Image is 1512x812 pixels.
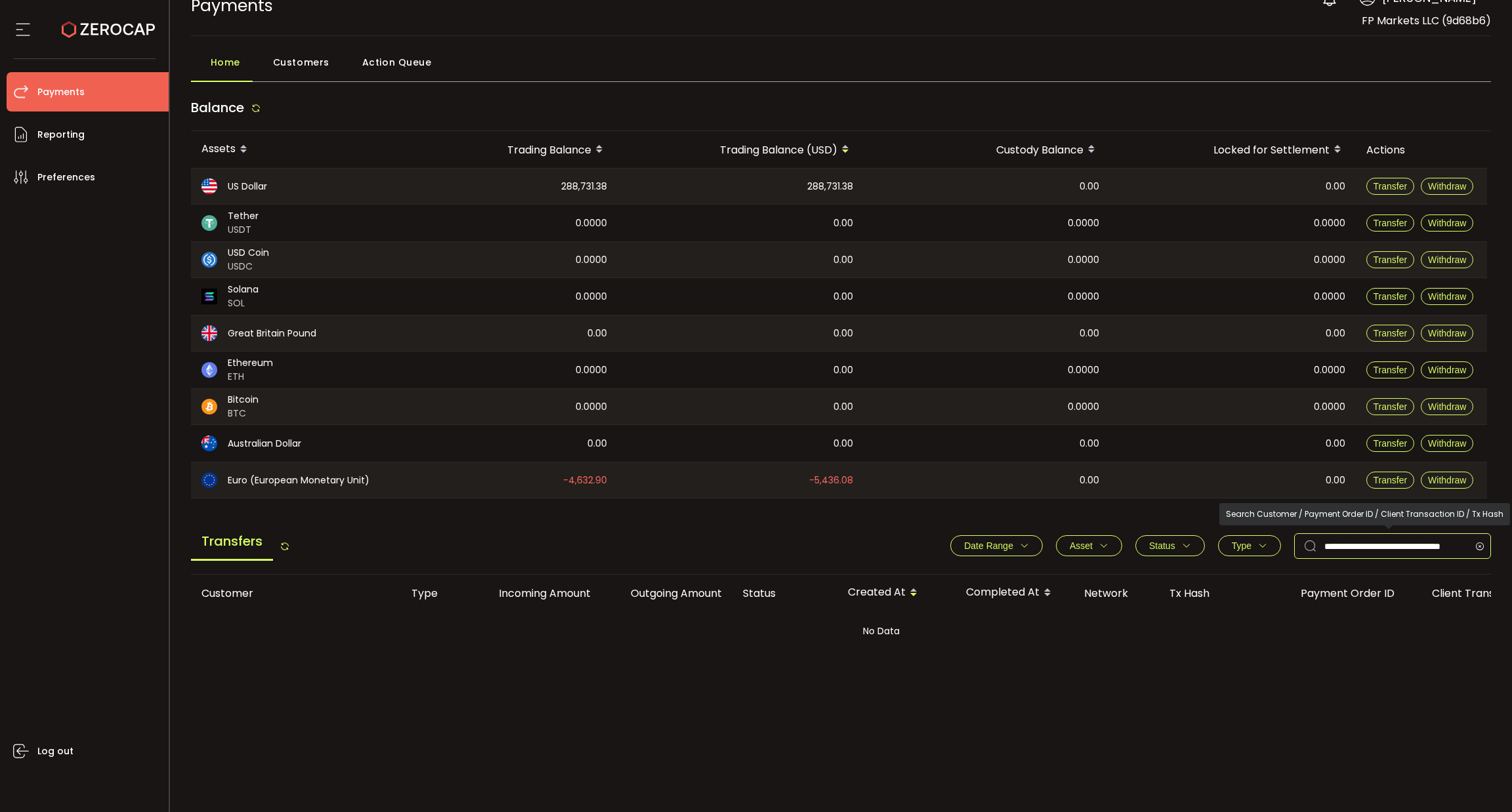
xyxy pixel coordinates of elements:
span: 0.00 [1080,473,1099,488]
button: Withdraw [1421,435,1473,452]
button: Withdraw [1421,361,1473,378]
span: ETH [228,370,273,384]
button: Transfer [1366,178,1415,195]
button: Type [1218,535,1281,556]
span: 0.0000 [1068,216,1099,231]
span: Australian Dollar [228,437,301,451]
button: Withdraw [1421,288,1473,305]
span: Withdraw [1428,218,1466,228]
button: Transfer [1366,472,1415,489]
button: Withdraw [1421,178,1473,195]
span: Withdraw [1428,254,1466,265]
button: Withdraw [1421,398,1473,415]
div: Network [1074,586,1159,601]
div: Locked for Settlement [1110,138,1356,161]
span: 0.00 [833,289,853,304]
button: Date Range [950,535,1043,556]
span: Solana [228,283,259,296]
span: Withdraw [1428,291,1466,302]
span: FP Markets LLC (9d68b6) [1362,13,1491,28]
span: 0.00 [1080,436,1099,451]
img: usd_portfolio.svg [201,178,217,194]
span: Tether [228,209,259,223]
span: Action Queue [362,49,432,75]
span: Transfer [1374,254,1408,265]
span: Asset [1070,540,1093,551]
img: aud_portfolio.svg [201,436,217,451]
span: US Dollar [228,180,267,193]
span: Transfer [1374,365,1408,375]
span: Withdraw [1428,181,1466,192]
span: USDC [228,260,269,274]
span: 0.0000 [1314,399,1345,415]
span: 0.00 [587,326,607,341]
span: Withdraw [1428,438,1466,449]
span: 0.0000 [1068,363,1099,378]
span: Date Range [964,540,1013,551]
span: Preferences [37,168,95,187]
span: 0.0000 [1068,289,1099,304]
span: 0.0000 [576,363,607,378]
span: 0.00 [833,326,853,341]
div: Payment Order ID [1290,586,1421,601]
span: SOL [228,296,259,310]
span: 0.0000 [1068,253,1099,268]
span: 0.00 [587,436,607,451]
button: Transfer [1366,214,1415,232]
div: Completed At [955,582,1074,604]
span: Customers [273,49,329,75]
span: USD Coin [228,246,269,260]
span: BTC [228,407,259,420]
span: Status [1149,540,1175,551]
button: Transfer [1366,288,1415,305]
img: eth_portfolio.svg [201,362,217,378]
span: 0.00 [833,363,853,378]
span: Withdraw [1428,401,1466,412]
span: Payments [37,83,85,102]
span: Euro (European Monetary Unit) [228,474,369,487]
span: 0.0000 [1068,399,1099,415]
div: Incoming Amount [470,586,601,601]
span: Transfer [1374,438,1408,449]
div: Outgoing Amount [601,586,732,601]
span: Log out [37,742,73,761]
div: Tx Hash [1159,586,1290,601]
img: sol_portfolio.png [201,289,217,304]
span: 0.00 [1326,436,1345,451]
span: Transfer [1374,291,1408,302]
span: Transfer [1374,475,1408,485]
button: Status [1135,535,1205,556]
button: Withdraw [1421,251,1473,268]
span: 0.00 [1080,326,1099,341]
span: 0.0000 [1314,289,1345,304]
button: Transfer [1366,361,1415,378]
span: -4,632.90 [563,473,607,488]
button: Transfer [1366,435,1415,452]
span: Transfer [1374,218,1408,228]
span: 0.0000 [1314,253,1345,268]
span: Bitcoin [228,393,259,407]
span: 288,731.38 [561,179,607,194]
div: Actions [1356,142,1487,157]
span: 0.00 [1326,326,1345,341]
span: Type [1232,540,1251,551]
button: Transfer [1366,398,1415,415]
iframe: Chat Widget [1446,749,1512,812]
span: Balance [191,98,244,117]
span: Home [211,49,240,75]
span: 0.0000 [576,399,607,415]
button: Transfer [1366,251,1415,268]
span: -5,436.08 [809,473,853,488]
button: Transfer [1366,325,1415,342]
div: Created At [837,582,955,604]
span: 0.0000 [576,289,607,304]
button: Withdraw [1421,472,1473,489]
span: 0.00 [1080,179,1099,194]
span: Withdraw [1428,328,1466,338]
div: Type [401,586,470,601]
button: Withdraw [1421,325,1473,342]
img: eur_portfolio.svg [201,472,217,488]
span: 0.00 [833,253,853,268]
span: Transfer [1374,328,1408,338]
